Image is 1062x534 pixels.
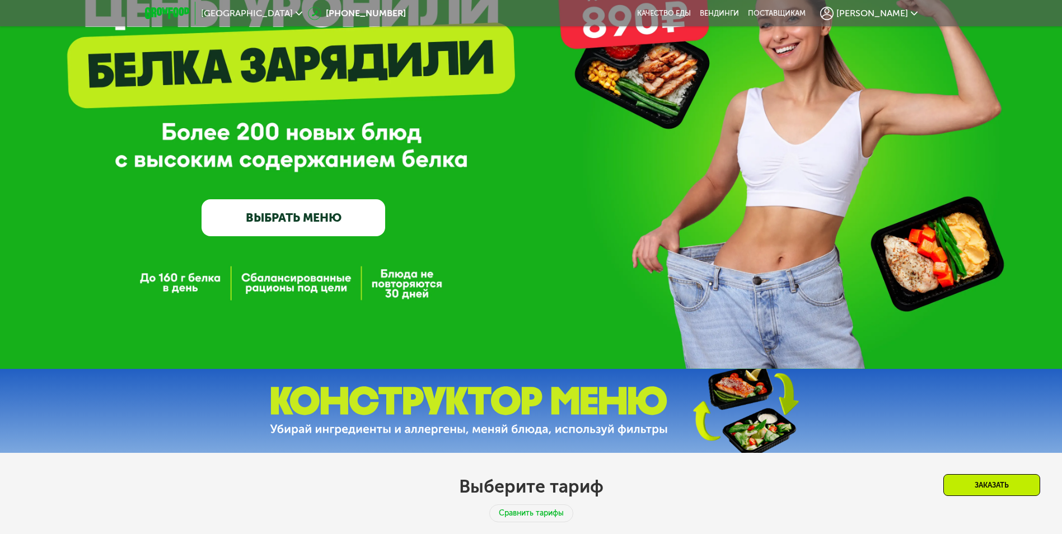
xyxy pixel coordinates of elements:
[201,9,293,18] span: [GEOGRAPHIC_DATA]
[700,9,739,18] a: Вендинги
[943,474,1040,496] div: Заказать
[308,7,406,20] a: [PHONE_NUMBER]
[637,9,691,18] a: Качество еды
[489,504,573,522] div: Сравнить тарифы
[748,9,806,18] div: поставщикам
[202,199,385,236] a: ВЫБРАТЬ МЕНЮ
[459,475,603,498] h2: Выберите тариф
[836,9,908,18] span: [PERSON_NAME]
